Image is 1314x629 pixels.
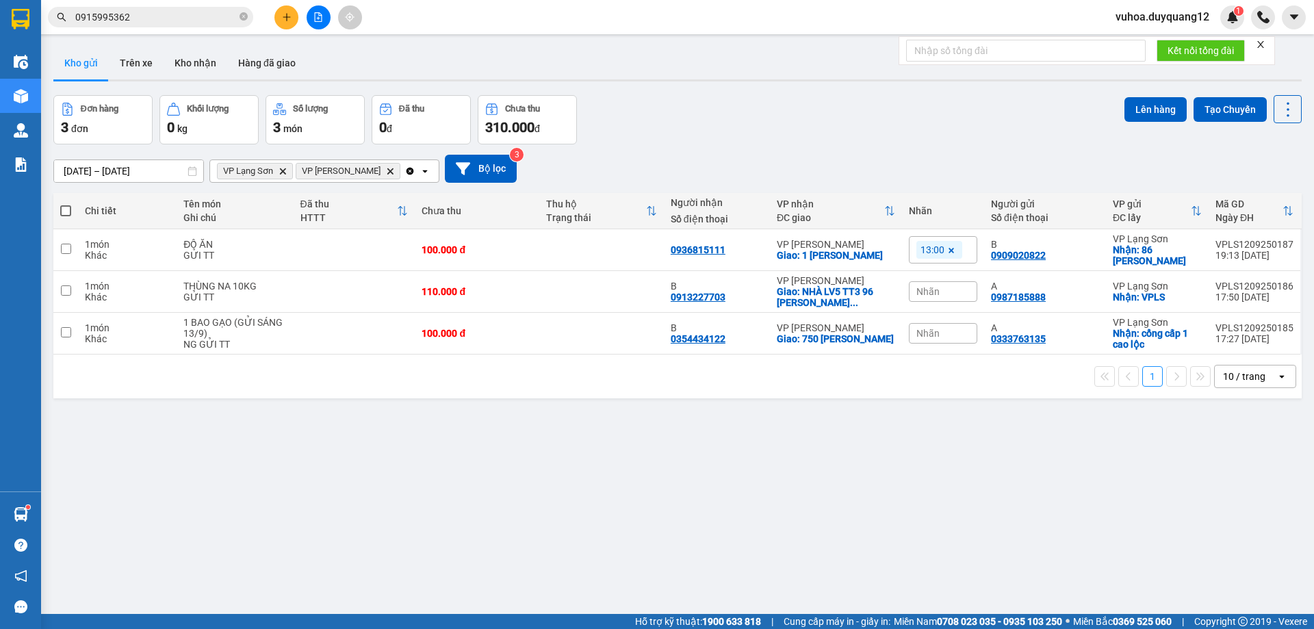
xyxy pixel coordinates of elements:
[183,292,286,303] div: GỬI TT
[671,292,725,303] div: 0913227703
[164,47,227,79] button: Kho nhận
[1073,614,1172,629] span: Miền Bắc
[1105,8,1220,25] span: vuhoa.duyquang12
[422,244,532,255] div: 100.000 đ
[1256,40,1265,49] span: close
[777,322,895,333] div: VP [PERSON_NAME]
[109,47,164,79] button: Trên xe
[1215,239,1293,250] div: VPLS1209250187
[422,328,532,339] div: 100.000 đ
[991,322,1099,333] div: A
[183,198,286,209] div: Tên món
[420,166,430,177] svg: open
[777,212,884,223] div: ĐC giao
[546,212,646,223] div: Trạng thái
[937,616,1062,627] strong: 0708 023 035 - 0935 103 250
[991,292,1046,303] div: 0987185888
[293,104,328,114] div: Số lượng
[1288,11,1300,23] span: caret-down
[61,119,68,136] span: 3
[183,339,286,350] div: NG GỬI TT
[296,163,400,179] span: VP Minh Khai, close by backspace
[422,286,532,297] div: 110.000 đ
[771,614,773,629] span: |
[167,119,175,136] span: 0
[302,166,381,177] span: VP Minh Khai
[1113,198,1191,209] div: VP gửi
[1215,322,1293,333] div: VPLS1209250185
[403,164,404,178] input: Selected VP Lạng Sơn, VP Minh Khai.
[1226,11,1239,23] img: icon-new-feature
[1124,97,1187,122] button: Lên hàng
[53,95,153,144] button: Đơn hàng3đơn
[274,5,298,29] button: plus
[906,40,1146,62] input: Nhập số tổng đài
[991,239,1099,250] div: B
[14,55,28,69] img: warehouse-icon
[1113,317,1202,328] div: VP Lạng Sơn
[1113,212,1191,223] div: ĐC lấy
[177,123,188,134] span: kg
[14,89,28,103] img: warehouse-icon
[485,119,534,136] span: 310.000
[1142,366,1163,387] button: 1
[14,507,28,522] img: warehouse-icon
[300,212,398,223] div: HTTT
[283,123,302,134] span: món
[187,104,229,114] div: Khối lượng
[266,95,365,144] button: Số lượng3món
[183,281,286,292] div: THÙNG NA 10KG
[279,167,287,175] svg: Delete
[1113,281,1202,292] div: VP Lạng Sơn
[159,95,259,144] button: Khối lượng0kg
[777,239,895,250] div: VP [PERSON_NAME]
[14,600,27,613] span: message
[916,286,940,297] span: Nhãn
[85,292,170,303] div: Khác
[1282,5,1306,29] button: caret-down
[777,286,895,308] div: Giao: NHÀ LV5 TT3 96 NGUYỄN HUY TƯỞNG,THANH XUÂN,HÀ NỘI
[282,12,292,22] span: plus
[307,5,331,29] button: file-add
[75,10,237,25] input: Tìm tên, số ĐT hoặc mã đơn
[273,119,281,136] span: 3
[85,239,170,250] div: 1 món
[478,95,577,144] button: Chưa thu310.000đ
[14,569,27,582] span: notification
[183,239,286,250] div: ĐỒ ĂN
[770,193,902,229] th: Toggle SortBy
[386,167,394,175] svg: Delete
[920,244,944,256] span: 13:00
[991,281,1099,292] div: A
[445,155,517,183] button: Bộ lọc
[671,214,763,224] div: Số điện thoại
[1209,193,1300,229] th: Toggle SortBy
[1066,619,1070,624] span: ⚪️
[1168,43,1234,58] span: Kết nối tổng đài
[14,123,28,138] img: warehouse-icon
[671,333,725,344] div: 0354434122
[372,95,471,144] button: Đã thu0đ
[85,250,170,261] div: Khác
[916,328,940,339] span: Nhãn
[313,12,323,22] span: file-add
[399,104,424,114] div: Đã thu
[387,123,392,134] span: đ
[14,157,28,172] img: solution-icon
[1215,333,1293,344] div: 17:27 [DATE]
[671,197,763,208] div: Người nhận
[1113,244,1202,266] div: Nhận: 86 BÙI THỊ XUÂN
[300,198,398,209] div: Đã thu
[671,322,763,333] div: B
[14,539,27,552] span: question-circle
[1113,328,1202,350] div: Nhận: cổng cấp 1 cao lộc
[1223,370,1265,383] div: 10 / trang
[1106,193,1209,229] th: Toggle SortBy
[1236,6,1241,16] span: 1
[702,616,761,627] strong: 1900 633 818
[546,198,646,209] div: Thu hộ
[223,166,273,177] span: VP Lạng Sơn
[57,12,66,22] span: search
[85,205,170,216] div: Chi tiết
[345,12,355,22] span: aim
